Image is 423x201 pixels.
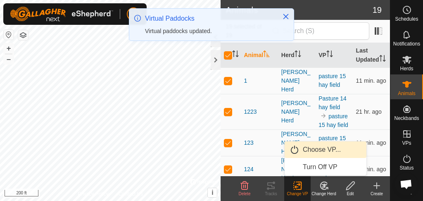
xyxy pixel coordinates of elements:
[281,130,312,156] div: [PERSON_NAME] Herd
[315,43,352,68] th: VP
[4,30,14,40] button: Reset Map
[379,56,386,63] p-sorticon: Activate to sort
[402,190,411,195] span: Infra
[119,190,143,198] a: Contact Us
[226,5,372,15] h2: Animals
[295,52,301,58] p-sorticon: Activate to sort
[285,159,366,175] li: Turn Off VP
[78,190,109,198] a: Privacy Policy
[145,14,274,24] div: Virtual Paddocks
[395,17,418,22] span: Schedules
[281,68,312,94] div: [PERSON_NAME] Herd
[395,173,417,195] div: Open chat
[244,77,247,85] span: 1
[398,91,416,96] span: Animals
[318,73,346,88] a: pasture 15 hay field
[356,139,386,146] span: Sep 11, 2025, 12:30 PM
[311,191,337,197] div: Change Herd
[240,43,278,68] th: Animal
[353,43,390,68] th: Last Updated
[318,95,347,110] a: Pasture 14 hay field
[244,165,253,174] span: 124
[326,52,333,58] p-sorticon: Activate to sort
[399,165,413,170] span: Status
[303,145,341,155] span: Choose VP...
[400,66,413,71] span: Herds
[4,54,14,64] button: –
[281,156,312,182] div: [PERSON_NAME] Herd
[337,191,364,197] div: Edit
[244,108,257,116] span: 1223
[393,41,420,46] span: Notifications
[145,27,274,36] div: Virtual paddocks updated.
[373,4,382,16] span: 19
[10,7,113,22] img: Gallagher Logo
[239,191,251,196] span: Delete
[258,191,284,197] div: Tracks
[278,43,315,68] th: Herd
[285,141,366,158] li: Choose VP...
[318,135,346,150] a: pasture 15 hay field
[18,30,28,40] button: Map Layers
[281,99,312,125] div: [PERSON_NAME] Herd
[280,11,292,22] button: Close
[211,189,213,196] span: i
[356,166,386,172] span: Sep 11, 2025, 12:30 PM
[263,52,270,58] p-sorticon: Activate to sort
[394,116,419,121] span: Neckbands
[284,191,311,197] div: Change VP
[4,43,14,53] button: +
[232,52,239,58] p-sorticon: Activate to sort
[303,162,337,172] span: Turn Off VP
[320,112,327,119] img: to
[318,113,348,128] a: pasture 15 hay field
[269,22,369,40] input: Search (S)
[244,139,253,147] span: 123
[356,108,382,115] span: Sep 10, 2025, 3:30 PM
[356,77,386,84] span: Sep 11, 2025, 12:30 PM
[364,191,390,197] div: Create
[208,188,217,197] button: i
[402,141,411,146] span: VPs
